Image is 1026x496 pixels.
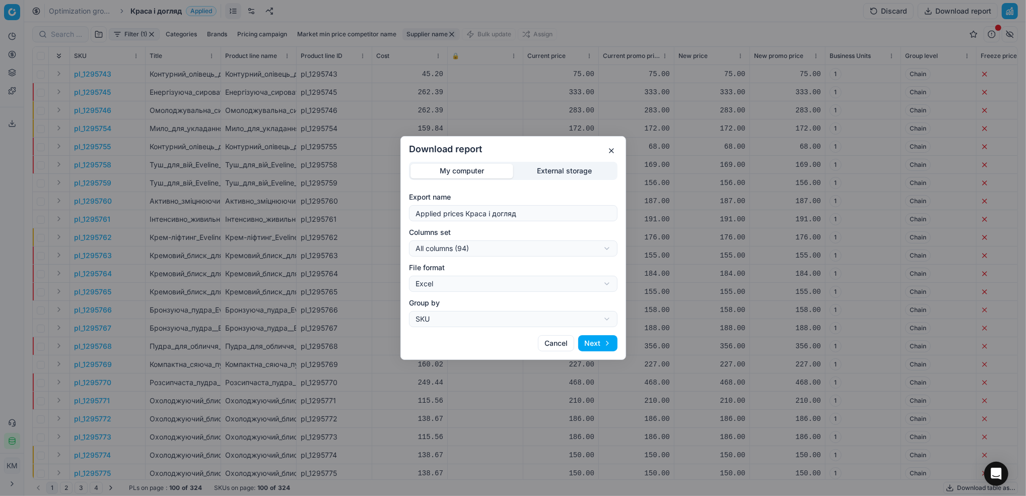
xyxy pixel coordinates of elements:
label: Export name [409,192,618,202]
button: External storage [513,164,616,178]
label: Columns set [409,227,618,237]
button: My computer [411,164,513,178]
label: File format [409,263,618,273]
button: Next [578,335,618,351]
h2: Download report [409,145,618,154]
button: Cancel [538,335,574,351]
label: Group by [409,298,618,308]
